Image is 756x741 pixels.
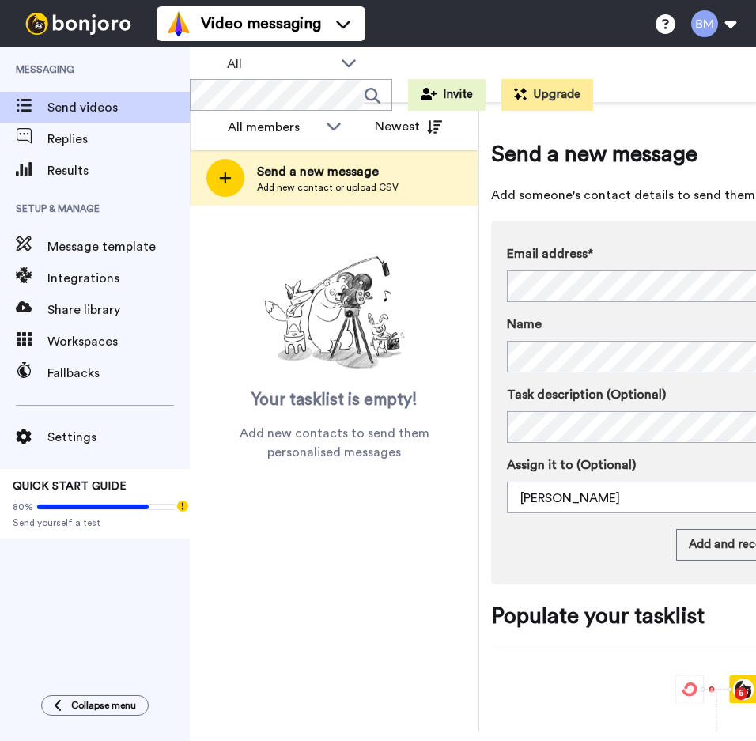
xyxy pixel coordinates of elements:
[201,13,321,35] span: Video messaging
[735,687,747,700] span: 6
[257,162,399,181] span: Send a new message
[227,55,333,74] span: All
[47,301,190,319] span: Share library
[501,79,593,111] button: Upgrade
[13,501,33,513] span: 80%
[19,13,138,35] img: bj-logo-header-white.svg
[47,237,190,256] span: Message template
[13,516,177,529] span: Send yourself a test
[47,269,190,288] span: Integrations
[214,424,455,462] span: Add new contacts to send them personalised messages
[166,11,191,36] img: vm-color.svg
[363,111,454,142] button: Newest
[228,118,318,137] div: All members
[47,332,190,351] span: Workspaces
[71,699,136,712] span: Collapse menu
[257,181,399,194] span: Add new contact or upload CSV
[176,499,190,513] div: Tooltip anchor
[47,98,190,117] span: Send videos
[13,481,127,492] span: QUICK START GUIDE
[47,364,190,383] span: Fallbacks
[255,250,414,376] img: ready-set-action.png
[47,130,190,149] span: Replies
[41,695,149,716] button: Collapse menu
[47,161,190,180] span: Results
[47,428,190,447] span: Settings
[507,315,542,334] span: Name
[251,388,418,412] span: Your tasklist is empty!
[408,79,486,111] button: Invite
[702,687,740,725] iframe: Intercom live chat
